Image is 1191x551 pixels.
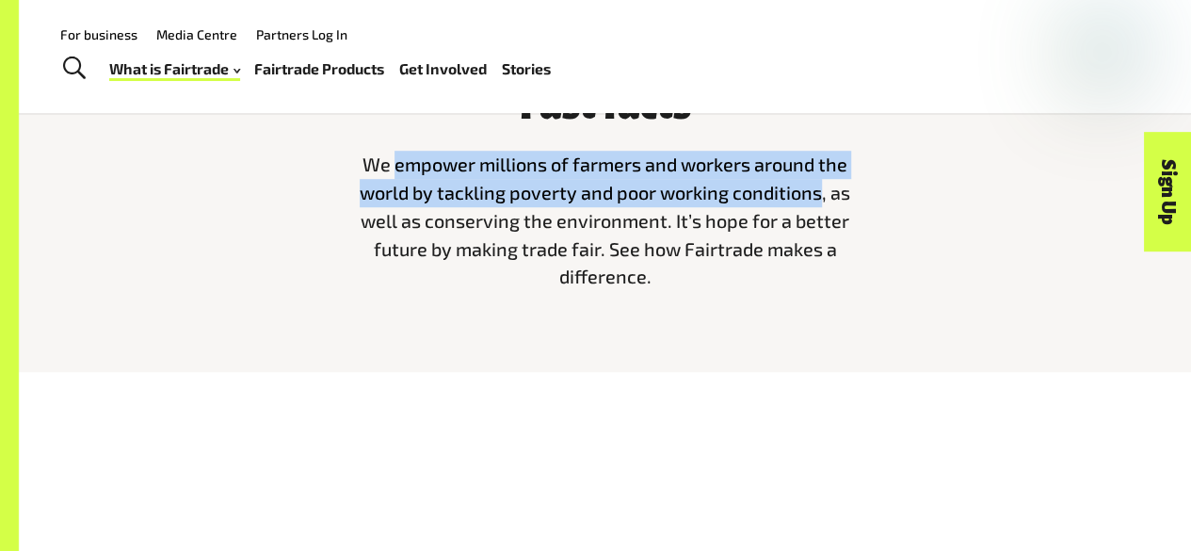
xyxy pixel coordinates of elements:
span: We empower millions of farmers and workers around the world by tackling poverty and poor working ... [360,153,850,287]
a: Stories [502,56,551,82]
a: Fairtrade Products [254,56,384,82]
a: Get Involved [399,56,487,82]
a: For business [60,26,137,42]
img: Fairtrade Australia New Zealand logo [1066,17,1138,96]
a: Media Centre [156,26,237,42]
a: What is Fairtrade [109,56,240,82]
a: Partners Log In [256,26,347,42]
a: Toggle Search [51,45,97,92]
